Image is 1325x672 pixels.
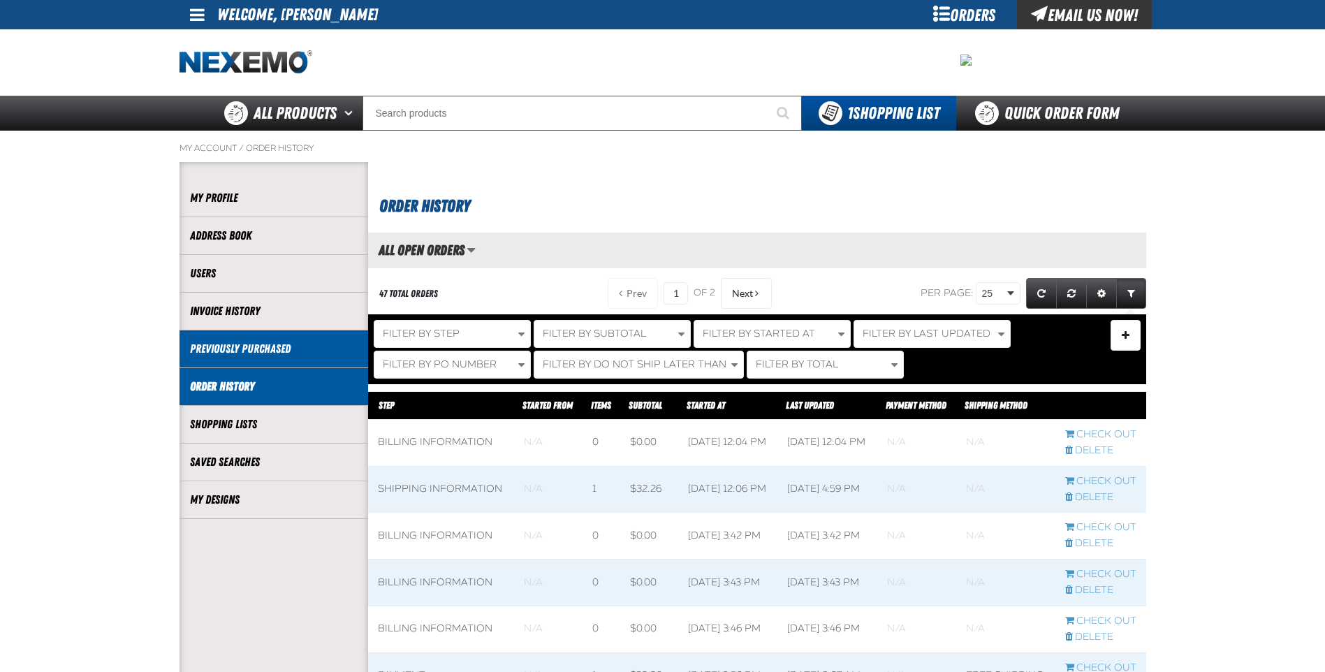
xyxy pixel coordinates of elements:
td: Blank [514,419,583,466]
a: My Profile [190,190,358,206]
td: [DATE] 3:42 PM [678,513,778,560]
button: Filter By Step [374,320,531,348]
td: Blank [514,513,583,560]
a: Payment Method [886,400,946,411]
td: Blank [514,560,583,606]
td: $0.00 [620,606,678,653]
span: Next Page [732,288,753,299]
div: Billing Information [378,436,505,449]
td: Blank [956,419,1055,466]
td: [DATE] 3:43 PM [777,560,877,606]
button: Filter By Total [747,351,904,379]
a: Invoice History [190,303,358,319]
a: Continue checkout started from [1065,615,1136,628]
img: Nexemo logo [180,50,312,75]
td: Blank [877,560,956,606]
input: Current page number [664,282,688,305]
a: Home [180,50,312,75]
td: Blank [514,606,583,653]
td: 0 [583,513,620,560]
td: Blank [956,466,1055,513]
td: [DATE] 3:46 PM [678,606,778,653]
strong: 1 [847,103,853,123]
td: 0 [583,606,620,653]
a: Shopping Lists [190,416,358,432]
a: Last Updated [786,400,834,411]
td: [DATE] 4:59 PM [777,466,877,513]
a: Continue checkout started from [1065,568,1136,581]
td: Blank [956,560,1055,606]
a: Refresh grid action [1026,278,1057,309]
div: Shipping Information [378,483,505,496]
td: [DATE] 12:04 PM [678,419,778,466]
div: Billing Information [378,529,505,543]
td: 0 [583,560,620,606]
span: Manage Filters [1122,335,1129,339]
span: Filter By Subtotal [543,328,646,339]
nav: Breadcrumbs [180,143,1146,154]
button: Start Searching [767,96,802,131]
a: Expand or Collapse Grid Filters [1116,278,1146,309]
td: [DATE] 3:46 PM [777,606,877,653]
a: Subtotal [629,400,662,411]
td: Blank [877,466,956,513]
a: Delete checkout started from [1065,537,1136,550]
a: Delete checkout started from [1065,631,1136,644]
a: Delete checkout started from [1065,584,1136,597]
td: [DATE] 3:42 PM [777,513,877,560]
a: Expand or Collapse Grid Settings [1086,278,1117,309]
td: $0.00 [620,419,678,466]
td: $0.00 [620,513,678,560]
button: Filter By Do Not Ship Later Than [534,351,744,379]
a: My Account [180,143,237,154]
div: Billing Information [378,576,505,590]
span: Order History [379,196,470,216]
a: My Designs [190,492,358,508]
button: Open All Products pages [339,96,363,131]
td: 1 [583,466,620,513]
a: Started At [687,400,725,411]
button: You have 1 Shopping List. Open to view details [802,96,956,131]
span: Filter By Do Not Ship Later Than [543,358,726,370]
a: Quick Order Form [956,96,1145,131]
a: Delete checkout started from [1065,444,1136,458]
td: 0 [583,419,620,466]
span: Per page: [921,287,974,299]
span: Filter By Last Updated [863,328,990,339]
input: Search [363,96,802,131]
a: Users [190,265,358,282]
td: $32.26 [620,466,678,513]
a: Saved Searches [190,454,358,470]
span: Filter By PO Number [383,358,497,370]
span: Filter By Started At [703,328,815,339]
span: Started From [522,400,573,411]
button: Filter By Last Updated [854,320,1011,348]
a: Address Book [190,228,358,244]
button: Expand or Collapse Filter Management drop-down [1111,320,1141,351]
td: [DATE] 12:06 PM [678,466,778,513]
button: Next Page [721,278,772,309]
img: bcb0fb6b68f42f21e2a78dd92242ad83.jpeg [960,54,972,66]
button: Filter By Subtotal [534,320,691,348]
td: [DATE] 3:43 PM [678,560,778,606]
td: Blank [877,606,956,653]
td: Blank [956,513,1055,560]
span: All Products [254,101,337,126]
th: Row actions [1055,392,1146,420]
span: 25 [982,286,1004,301]
span: Items [591,400,611,411]
a: Delete checkout started from [1065,491,1136,504]
a: Continue checkout started from [1065,521,1136,534]
h2: All Open Orders [368,242,464,258]
a: Order History [190,379,358,395]
td: [DATE] 12:04 PM [777,419,877,466]
div: Billing Information [378,622,505,636]
td: Blank [514,466,583,513]
td: Blank [956,606,1055,653]
span: / [239,143,244,154]
span: of 2 [694,287,715,300]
